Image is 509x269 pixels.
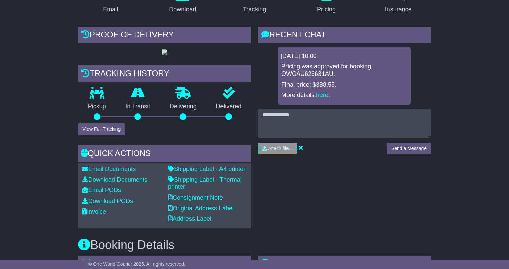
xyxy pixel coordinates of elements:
[168,194,223,201] a: Consignment Note
[258,27,431,45] div: RECENT CHAT
[206,103,251,110] p: Delivered
[82,176,147,183] a: Download Documents
[82,198,133,204] a: Download PODs
[281,53,408,60] div: [DATE] 10:00
[88,261,185,267] span: © One World Courier 2025. All rights reserved.
[82,187,121,193] a: Email PODs
[157,259,197,268] span: - Tail Lift
[243,5,266,14] div: Tracking
[169,5,196,14] div: Download
[317,5,336,14] div: Pricing
[316,92,328,98] a: here
[116,103,160,110] p: In Transit
[281,92,407,99] p: More details: .
[160,103,206,110] p: Delivering
[168,166,245,172] a: Shipping Label - A4 printer
[168,205,234,212] a: Original Address Label
[82,208,106,215] a: Invoice
[168,215,211,222] a: Address Label
[387,143,431,154] button: Send a Message
[78,65,251,84] div: Tracking history
[78,103,116,110] p: Pickup
[281,63,407,78] p: Pricing was approved for booking OWCAU626631AU.
[82,166,136,172] a: Email Documents
[78,238,431,252] h3: Booking Details
[162,49,167,55] img: GetPodImage
[281,81,407,89] p: Final price: $388.55.
[385,5,412,14] div: Insurance
[103,5,118,14] div: Email
[78,145,251,163] div: Quick Actions
[78,123,125,135] button: View Full Tracking
[78,27,251,45] div: Proof of Delivery
[168,176,242,190] a: Shipping Label - Thermal printer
